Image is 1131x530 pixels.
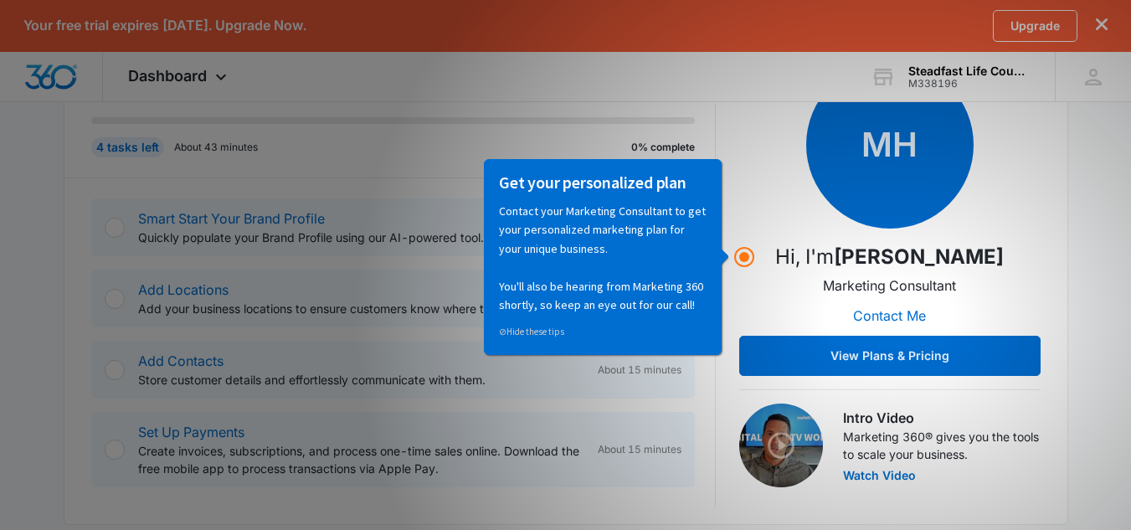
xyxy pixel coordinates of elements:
div: Dashboard [103,52,256,101]
button: Contact Me [836,296,943,336]
p: About 43 minutes [174,140,258,155]
div: 4 tasks left [91,137,164,157]
a: Hide these tips [18,167,83,178]
span: About 15 minutes [598,363,681,378]
p: Marketing 360® gives you the tools to scale your business. [843,428,1041,463]
p: 0% complete [631,140,695,155]
div: account id [908,78,1031,90]
p: Hi, I'm [775,242,1004,272]
span: ⊘ [18,167,25,178]
p: Add your business locations to ensure customers know where to find you. [138,300,591,317]
a: Set Up Payments [138,424,244,440]
span: About 15 minutes [598,442,681,457]
img: Intro Video [739,404,823,487]
p: Store customer details and effortlessly communicate with them. [138,371,584,388]
h3: Get your personalized plan [18,13,225,34]
p: Contact your Marketing Consultant to get your personalized marketing plan for your unique busines... [18,43,225,155]
h3: Intro Video [843,408,1041,428]
a: Add Contacts [138,352,224,369]
a: Add Locations [138,281,229,298]
p: Your free trial expires [DATE]. Upgrade Now. [23,18,306,33]
div: account name [908,64,1031,78]
p: Marketing Consultant [823,275,956,296]
a: Upgrade [993,10,1077,42]
span: MH [806,61,974,229]
button: View Plans & Pricing [739,336,1041,376]
a: Smart Start Your Brand Profile [138,210,325,227]
button: dismiss this dialog [1096,18,1108,33]
p: Create invoices, subscriptions, and process one-time sales online. Download the free mobile app t... [138,442,584,477]
span: Dashboard [128,67,207,85]
p: Quickly populate your Brand Profile using our AI-powered tool. [138,229,584,246]
strong: [PERSON_NAME] [834,244,1004,269]
button: Watch Video [843,470,916,481]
